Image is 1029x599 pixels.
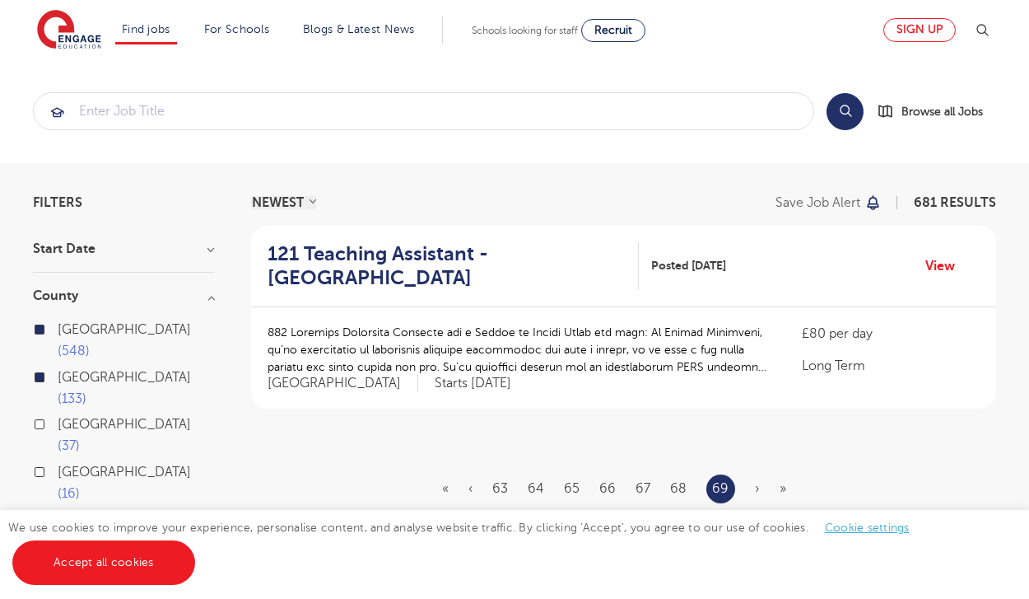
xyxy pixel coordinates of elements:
span: Posted [DATE] [651,257,726,274]
a: Find jobs [122,23,170,35]
span: [GEOGRAPHIC_DATA] [58,465,191,480]
p: Save job alert [775,196,860,209]
p: Starts [DATE] [435,375,511,392]
a: Sign up [883,18,956,42]
h3: Start Date [33,242,214,255]
span: 37 [58,438,80,453]
a: 63 [492,481,508,496]
input: [GEOGRAPHIC_DATA] 16 [58,465,68,475]
span: [GEOGRAPHIC_DATA] [58,370,191,385]
a: Blogs & Latest News [303,23,415,35]
input: [GEOGRAPHIC_DATA] 37 [58,417,68,428]
a: For Schools [204,23,269,35]
a: 68 [670,481,687,496]
a: 64 [528,481,544,496]
a: 65 [564,481,580,496]
a: 69 [712,478,729,499]
span: Filters [33,196,82,209]
a: First [442,481,449,496]
a: Previous [468,481,473,496]
a: Recruit [581,19,645,42]
span: 548 [58,344,90,358]
span: Schools looking for staff [472,25,578,36]
a: Cookie settings [825,522,910,534]
span: [GEOGRAPHIC_DATA] [58,322,191,337]
input: [GEOGRAPHIC_DATA] 548 [58,322,68,333]
h3: County [33,289,214,302]
a: 121 Teaching Assistant - [GEOGRAPHIC_DATA] [268,242,639,290]
div: Submit [33,92,814,130]
a: Browse all Jobs [877,102,996,121]
span: 133 [58,391,86,406]
a: 67 [636,481,650,496]
span: 681 RESULTS [914,195,996,210]
p: 882 Loremips Dolorsita Consecte adi e Seddoe te Incidi Utlab etd magn: Al Enimad Minimveni, qu’no... [268,324,769,376]
p: Long Term [802,356,980,376]
span: [GEOGRAPHIC_DATA] [268,375,418,392]
span: We use cookies to improve your experience, personalise content, and analyse website traffic. By c... [8,522,926,569]
span: 16 [58,486,80,501]
a: Accept all cookies [12,541,195,585]
button: Save job alert [775,196,882,209]
span: › [755,481,760,496]
a: View [925,255,967,277]
button: Search [826,93,864,130]
a: 66 [599,481,616,496]
h2: 121 Teaching Assistant - [GEOGRAPHIC_DATA] [268,242,626,290]
span: Browse all Jobs [901,102,983,121]
input: Submit [34,93,813,129]
p: £80 per day [802,324,980,344]
input: [GEOGRAPHIC_DATA] 133 [58,370,68,381]
img: Engage Education [37,10,101,51]
span: Recruit [594,24,632,36]
span: [GEOGRAPHIC_DATA] [58,417,191,432]
span: » [780,481,786,496]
